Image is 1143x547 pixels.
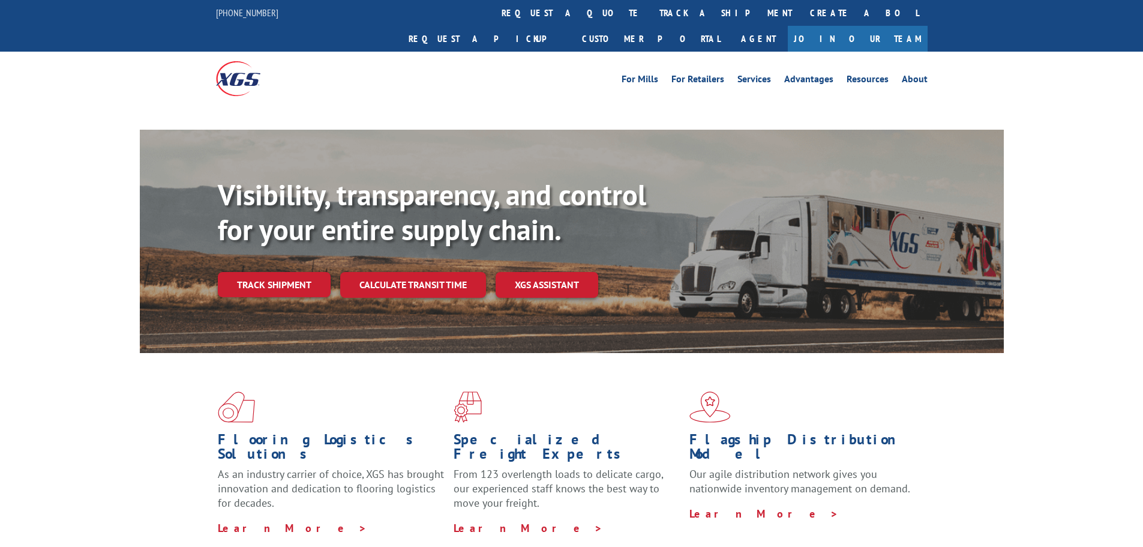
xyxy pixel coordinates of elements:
[218,521,367,535] a: Learn More >
[847,74,889,88] a: Resources
[218,391,255,423] img: xgs-icon-total-supply-chain-intelligence-red
[573,26,729,52] a: Customer Portal
[671,74,724,88] a: For Retailers
[737,74,771,88] a: Services
[218,272,331,297] a: Track shipment
[218,467,444,510] span: As an industry carrier of choice, XGS has brought innovation and dedication to flooring logistics...
[454,521,603,535] a: Learn More >
[784,74,833,88] a: Advantages
[902,74,928,88] a: About
[689,507,839,521] a: Learn More >
[689,467,910,495] span: Our agile distribution network gives you nationwide inventory management on demand.
[689,432,916,467] h1: Flagship Distribution Model
[454,432,680,467] h1: Specialized Freight Experts
[340,272,486,298] a: Calculate transit time
[454,467,680,521] p: From 123 overlength loads to delicate cargo, our experienced staff knows the best way to move you...
[788,26,928,52] a: Join Our Team
[689,391,731,423] img: xgs-icon-flagship-distribution-model-red
[496,272,598,298] a: XGS ASSISTANT
[218,176,646,248] b: Visibility, transparency, and control for your entire supply chain.
[400,26,573,52] a: Request a pickup
[454,391,482,423] img: xgs-icon-focused-on-flooring-red
[622,74,658,88] a: For Mills
[218,432,445,467] h1: Flooring Logistics Solutions
[729,26,788,52] a: Agent
[216,7,278,19] a: [PHONE_NUMBER]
